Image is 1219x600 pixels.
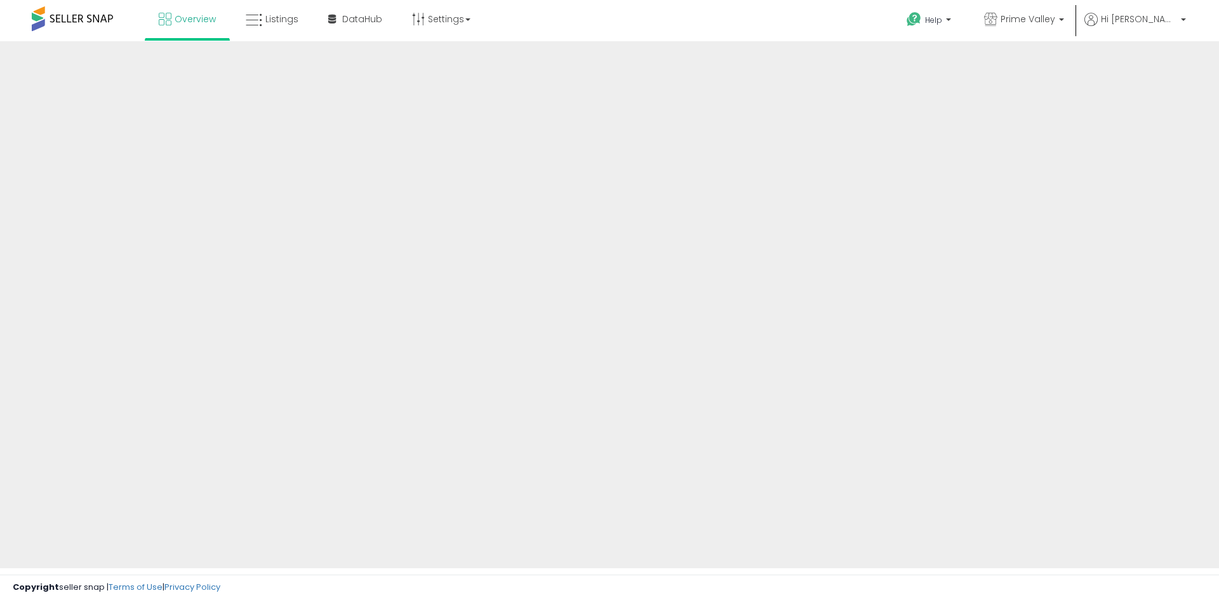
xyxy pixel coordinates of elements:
[175,13,216,25] span: Overview
[1001,13,1055,25] span: Prime Valley
[925,15,942,25] span: Help
[896,2,964,41] a: Help
[906,11,922,27] i: Get Help
[1101,13,1177,25] span: Hi [PERSON_NAME]
[1084,13,1186,41] a: Hi [PERSON_NAME]
[265,13,298,25] span: Listings
[342,13,382,25] span: DataHub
